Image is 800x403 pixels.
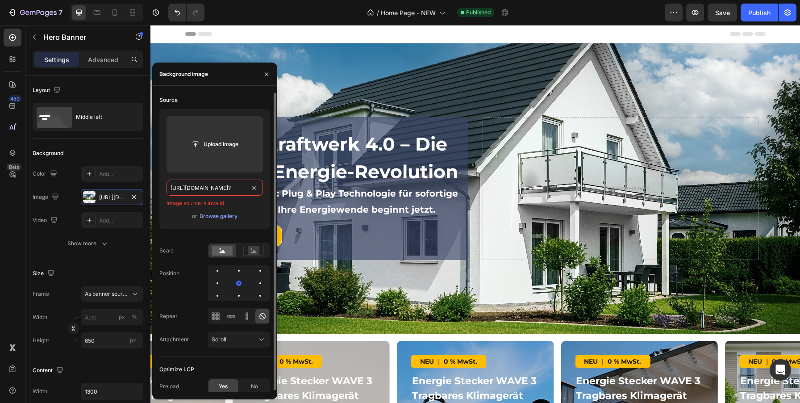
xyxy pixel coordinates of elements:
p: NEU ｜ 0 % MwSt. [105,332,162,340]
div: Content [33,365,65,377]
label: Frame [33,290,49,298]
div: Middle left [76,107,130,127]
h3: Energie Stecker WAVE 3 Tragbares Klimagerät [589,348,717,379]
p: Advanced [88,55,118,64]
div: Video [33,214,59,227]
button: Show more [33,235,143,252]
div: Open Intercom Messenger [770,359,791,381]
span: Yes [219,382,228,390]
label: Height [33,336,49,344]
div: Browse gallery [200,212,237,220]
span: No [251,382,258,390]
input: px% [81,309,143,325]
div: Drop element here [452,160,499,167]
div: Repeat [159,312,177,320]
div: Size [33,268,56,280]
div: Scale [159,247,174,255]
div: % [132,313,137,321]
input: px [81,332,143,348]
div: Add... [99,217,141,225]
p: NEU ｜ 0 % MwSt. [433,332,491,340]
div: Source [159,96,178,104]
iframe: Design area [150,25,800,403]
button: % [117,312,127,323]
div: 450 [8,95,21,102]
h3: Energie Stecker WAVE 3 Tragbares Klimagerät [261,348,389,379]
span: or [192,211,197,222]
div: px [119,313,125,321]
button: Save [708,4,737,21]
button: Publish [741,4,778,21]
span: Image source is invalid. [167,199,225,207]
div: Image [33,191,61,203]
p: NEU ｜ 0 % MwSt. [598,332,655,340]
p: 7 [58,7,62,18]
span: As banner source [85,290,129,298]
input: https://example.com/image.jpg [167,180,263,196]
div: Add... [99,170,141,178]
button: px [129,312,140,323]
button: 7 [4,4,67,21]
h3: Energie Stecker WAVE 3 Tragbares Klimagerät [425,348,553,379]
div: Beta [7,164,21,171]
p: Hero Banner [43,32,119,42]
p: Settings [44,55,69,64]
span: Home Page - NEW [381,8,436,17]
span: Save [715,9,730,17]
span: / [377,8,379,17]
div: Publish [748,8,771,17]
button: Scroll [208,332,270,348]
div: Attachment [159,336,189,344]
div: [URL][DOMAIN_NAME]? [99,193,125,201]
p: NEU ｜ 0 % MwSt. [270,332,327,340]
span: px [130,337,136,344]
label: Width [33,313,47,321]
div: Preload [159,382,179,390]
div: Background image [159,70,208,78]
div: Undo/Redo [168,4,204,21]
div: Width [33,387,47,395]
div: Optimize LCP [159,365,194,374]
button: Upload Image [183,136,246,152]
div: Position [159,269,179,277]
div: Show more [67,239,109,248]
button: Browse gallery [199,212,238,221]
span: Scroll [212,336,226,343]
button: As banner source [81,286,143,302]
h3: Energie Stecker WAVE 3 Tragbares Klimagerät [96,348,225,379]
input: Auto [81,383,143,399]
span: Published [466,8,491,17]
div: Layout [33,84,62,97]
div: Background [33,149,63,157]
div: Color [33,168,59,180]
